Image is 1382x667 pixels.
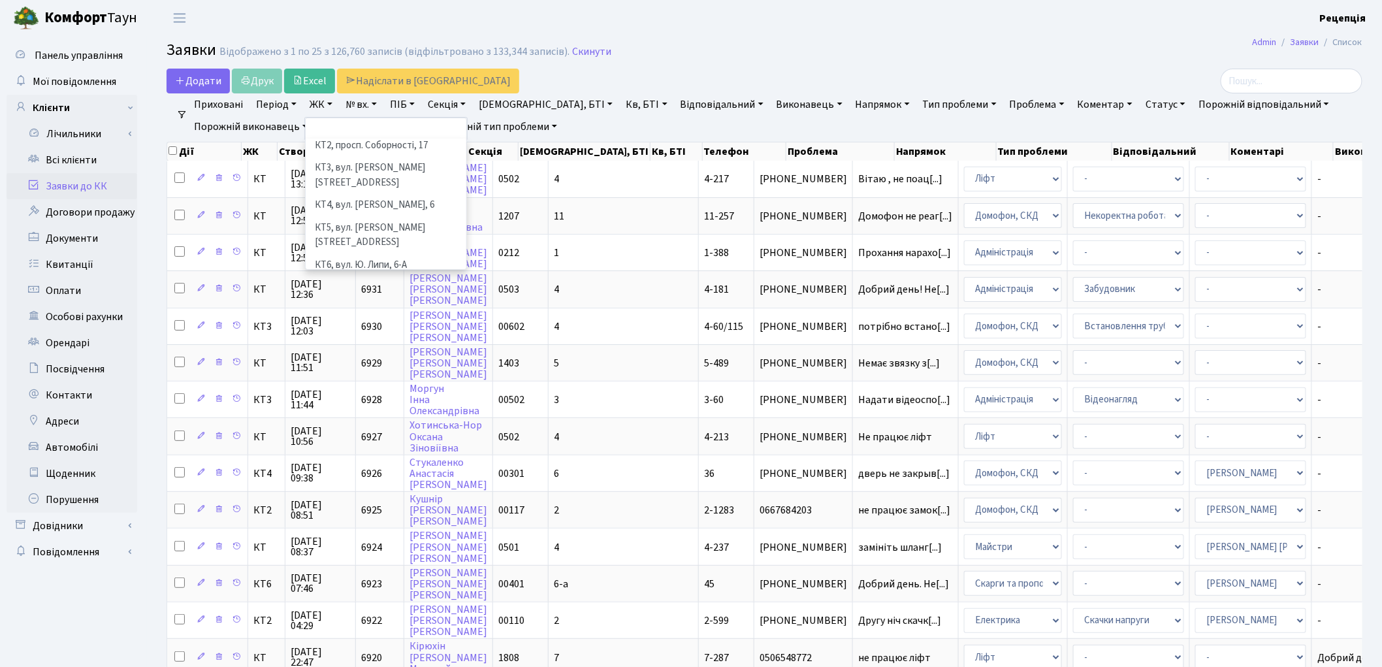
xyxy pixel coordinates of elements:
a: Заявки [1291,35,1319,49]
span: Не працює ліфт [858,432,953,442]
span: 0502 [498,430,519,444]
span: КТ2 [253,615,280,626]
li: КТ6, вул. Ю. Липи, 6-А [307,254,465,277]
span: [DATE] 11:51 [291,352,350,373]
a: Admin [1253,35,1277,49]
span: 6926 [361,466,382,481]
span: КТ2 [253,505,280,515]
span: [PHONE_NUMBER] [760,615,847,626]
a: Виконавець [771,93,848,116]
div: Відображено з 1 по 25 з 126,760 записів (відфільтровано з 133,344 записів). [219,46,570,58]
span: 1207 [498,209,519,223]
th: Дії [167,142,242,161]
th: Коментарі [1230,142,1334,161]
a: Заявки до КК [7,173,137,199]
span: 00502 [498,393,524,407]
a: СтукаленкоАнастасія[PERSON_NAME] [410,455,487,492]
span: 3 [554,393,559,407]
span: [PHONE_NUMBER] [760,395,847,405]
span: 6929 [361,356,382,370]
span: Добрий день. Не[...] [858,577,949,591]
span: 4 [554,282,559,297]
a: Відповідальний [675,93,769,116]
span: [DATE] 12:36 [291,279,350,300]
span: 6923 [361,577,382,591]
li: Список [1319,35,1362,50]
span: КТ [253,653,280,663]
span: 7-287 [704,651,729,665]
th: Напрямок [895,142,997,161]
span: 7 [554,651,559,665]
span: Заявки [167,39,216,61]
a: Панель управління [7,42,137,69]
button: Переключити навігацію [163,7,196,29]
span: Таун [44,7,137,29]
b: Рецепція [1320,11,1366,25]
th: Кв, БТІ [651,142,702,161]
th: [DEMOGRAPHIC_DATA], БТІ [519,142,651,161]
span: Вітаю , не поац[...] [858,172,942,186]
span: 6925 [361,503,382,517]
nav: breadcrumb [1233,29,1382,56]
span: [PHONE_NUMBER] [760,174,847,184]
span: [DATE] 07:46 [291,573,350,594]
a: Мої повідомлення [7,69,137,95]
span: замініть шланг[...] [858,540,942,555]
span: 5 [554,356,559,370]
th: Тип проблеми [997,142,1112,161]
span: 1403 [498,356,519,370]
span: 6922 [361,613,382,628]
span: Мої повідомлення [33,74,116,89]
span: Другу ніч скачк[...] [858,613,941,628]
span: КТ6 [253,579,280,589]
span: 2 [554,503,559,517]
span: 6924 [361,540,382,555]
span: 6930 [361,319,382,334]
span: [PHONE_NUMBER] [760,211,847,221]
a: Квитанції [7,252,137,278]
a: Всі клієнти [7,147,137,173]
a: Лічильники [15,121,137,147]
span: [DATE] 13:15 [291,169,350,189]
a: [DEMOGRAPHIC_DATA], БТІ [474,93,618,116]
span: 4 [554,319,559,334]
span: 45 [704,577,715,591]
span: 6931 [361,282,382,297]
span: Додати [175,74,221,88]
a: Оплати [7,278,137,304]
a: Адреси [7,408,137,434]
th: Відповідальний [1112,142,1230,161]
a: Секція [423,93,471,116]
span: потрібно встано[...] [858,319,950,334]
a: ПІБ [385,93,420,116]
span: [DATE] 09:38 [291,463,350,483]
span: [PHONE_NUMBER] [760,542,847,553]
span: [DATE] 12:56 [291,242,350,263]
th: Проблема [786,142,894,161]
span: Надати відеоспо[...] [858,393,950,407]
a: Період [251,93,302,116]
span: [PHONE_NUMBER] [760,432,847,442]
a: Щоденник [7,461,137,487]
span: 4-181 [704,282,729,297]
img: logo.png [13,5,39,31]
span: [PHONE_NUMBER] [760,321,847,332]
th: Створено [278,142,344,161]
span: 2-1283 [704,503,734,517]
span: [DATE] 10:56 [291,426,350,447]
span: [DATE] 08:37 [291,536,350,557]
span: 00401 [498,577,524,591]
a: Клієнти [7,95,137,121]
a: Напрямок [850,93,915,116]
a: Коментар [1072,93,1138,116]
span: Добрий день! Не[...] [858,282,950,297]
a: Кв, БТІ [620,93,672,116]
span: КТ3 [253,321,280,332]
span: 0502 [498,172,519,186]
span: 4 [554,540,559,555]
a: Хотинська-НорОксанаЗіновіївна [410,419,482,455]
a: Кушнір[PERSON_NAME][PERSON_NAME] [410,492,487,529]
a: Статус [1140,93,1191,116]
a: МоргунІннаОлександрівна [410,382,479,418]
span: 6 [554,466,559,481]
